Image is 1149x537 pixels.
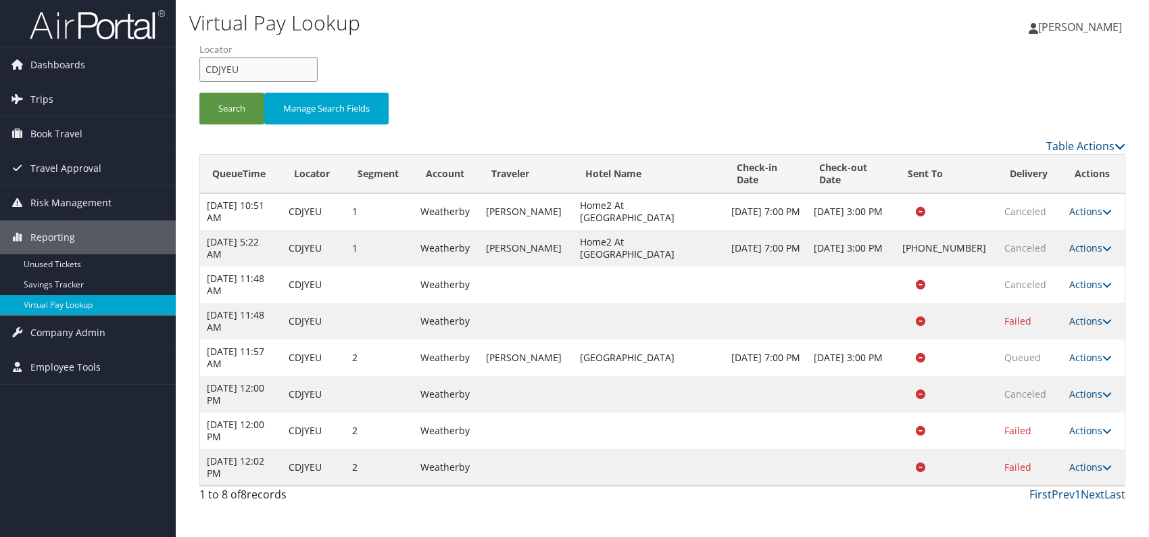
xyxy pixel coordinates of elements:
[414,413,479,449] td: Weatherby
[807,155,896,193] th: Check-out Date: activate to sort column ascending
[725,230,807,266] td: [DATE] 7:00 PM
[479,155,572,193] th: Traveler: activate to sort column ascending
[725,155,807,193] th: Check-in Date: activate to sort column ascending
[200,413,282,449] td: [DATE] 12:00 PM
[1069,205,1112,218] a: Actions
[807,193,896,230] td: [DATE] 3:00 PM
[30,350,101,384] span: Employee Tools
[345,155,414,193] th: Segment: activate to sort column ascending
[573,340,725,376] td: [GEOGRAPHIC_DATA]
[1004,205,1046,218] span: Canceled
[1004,424,1031,437] span: Failed
[1069,314,1112,327] a: Actions
[1004,241,1046,254] span: Canceled
[1004,278,1046,291] span: Canceled
[1052,487,1075,502] a: Prev
[1062,155,1125,193] th: Actions
[807,230,896,266] td: [DATE] 3:00 PM
[345,413,414,449] td: 2
[1004,461,1031,473] span: Failed
[1069,461,1112,473] a: Actions
[30,48,85,82] span: Dashboards
[345,193,414,230] td: 1
[725,193,807,230] td: [DATE] 7:00 PM
[414,230,479,266] td: Weatherby
[30,316,105,350] span: Company Admin
[1069,278,1112,291] a: Actions
[200,193,282,230] td: [DATE] 10:51 AM
[1069,351,1112,364] a: Actions
[998,155,1062,193] th: Delivery: activate to sort column ascending
[282,266,345,303] td: CDJYEU
[189,9,820,37] h1: Virtual Pay Lookup
[1069,424,1112,437] a: Actions
[1046,139,1125,154] a: Table Actions
[1004,314,1031,327] span: Failed
[414,340,479,376] td: Weatherby
[282,303,345,340] td: CDJYEU
[725,340,807,376] td: [DATE] 7:00 PM
[30,117,82,151] span: Book Travel
[1038,20,1122,34] span: [PERSON_NAME]
[200,303,282,340] td: [DATE] 11:48 AM
[345,340,414,376] td: 2
[345,449,414,486] td: 2
[264,93,389,124] button: Manage Search Fields
[414,449,479,486] td: Weatherby
[1029,7,1135,47] a: [PERSON_NAME]
[30,220,75,254] span: Reporting
[199,93,264,124] button: Search
[282,193,345,230] td: CDJYEU
[241,487,247,502] span: 8
[896,155,998,193] th: Sent To: activate to sort column ascending
[1029,487,1052,502] a: First
[30,186,112,220] span: Risk Management
[200,230,282,266] td: [DATE] 5:22 AM
[1104,487,1125,502] a: Last
[30,151,101,185] span: Travel Approval
[200,155,282,193] th: QueueTime: activate to sort column ascending
[414,266,479,303] td: Weatherby
[1004,388,1046,400] span: Canceled
[1075,487,1081,502] a: 1
[200,266,282,303] td: [DATE] 11:48 AM
[573,155,725,193] th: Hotel Name: activate to sort column ascending
[896,230,998,266] td: [PHONE_NUMBER]
[199,486,416,509] div: 1 to 8 of records
[573,230,725,266] td: Home2 At [GEOGRAPHIC_DATA]
[282,230,345,266] td: CDJYEU
[1004,351,1041,364] span: Queued
[479,193,572,230] td: [PERSON_NAME]
[414,376,479,413] td: Weatherby
[282,340,345,376] td: CDJYEU
[1069,388,1112,400] a: Actions
[282,155,345,193] th: Locator: activate to sort column ascending
[573,193,725,230] td: Home2 At [GEOGRAPHIC_DATA]
[479,230,572,266] td: [PERSON_NAME]
[282,376,345,413] td: CDJYEU
[199,43,328,56] label: Locator
[1069,241,1112,254] a: Actions
[200,449,282,486] td: [DATE] 12:02 PM
[414,155,479,193] th: Account: activate to sort column ascending
[200,340,282,376] td: [DATE] 11:57 AM
[30,83,53,116] span: Trips
[200,376,282,413] td: [DATE] 12:00 PM
[414,193,479,230] td: Weatherby
[479,340,572,376] td: [PERSON_NAME]
[345,230,414,266] td: 1
[282,449,345,486] td: CDJYEU
[282,413,345,449] td: CDJYEU
[807,340,896,376] td: [DATE] 3:00 PM
[1081,487,1104,502] a: Next
[30,9,165,41] img: airportal-logo.png
[414,303,479,340] td: Weatherby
